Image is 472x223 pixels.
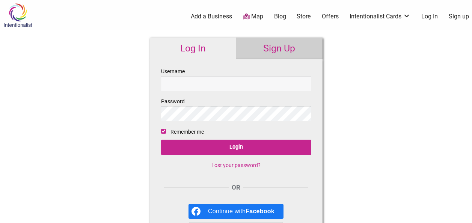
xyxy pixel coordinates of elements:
[150,38,236,59] a: Log In
[161,106,311,121] input: Password
[170,127,204,137] label: Remember me
[246,208,274,214] b: Facebook
[322,12,339,21] a: Offers
[161,67,311,91] label: Username
[191,12,232,21] a: Add a Business
[297,12,311,21] a: Store
[208,204,274,219] div: Continue with
[211,162,261,168] a: Lost your password?
[449,12,469,21] a: Sign up
[243,12,263,21] a: Map
[161,76,311,91] input: Username
[236,38,323,59] a: Sign Up
[350,12,410,21] a: Intentionalist Cards
[161,97,311,121] label: Password
[161,140,311,155] input: Login
[421,12,438,21] a: Log In
[188,204,284,219] a: Continue with <b>Facebook</b>
[274,12,286,21] a: Blog
[161,183,311,193] div: OR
